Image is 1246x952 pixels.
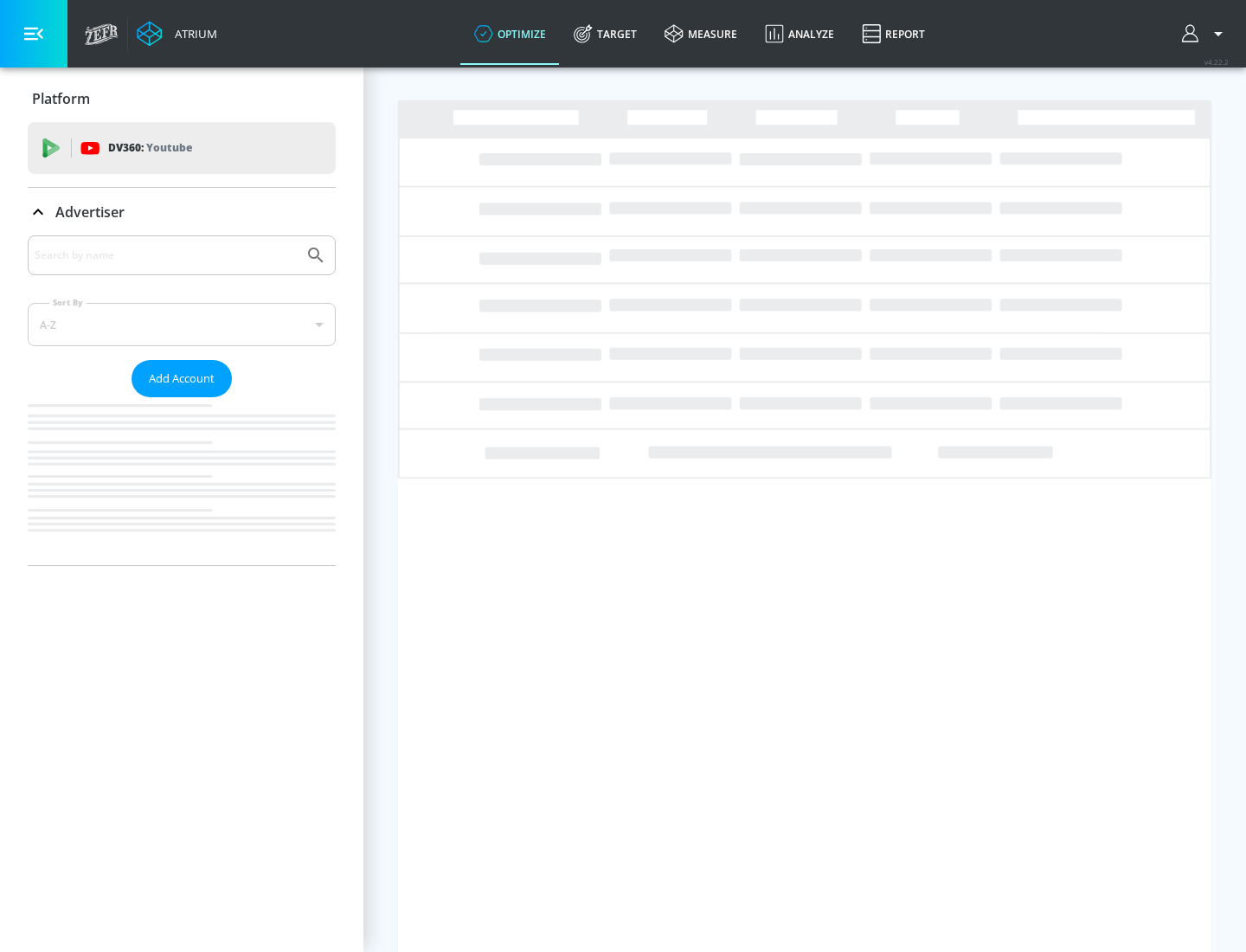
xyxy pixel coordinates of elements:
div: A-Z [28,303,336,346]
a: measure [651,3,751,65]
div: Advertiser [28,188,336,236]
p: Advertiser [55,203,125,222]
span: v 4.22.2 [1204,57,1229,67]
a: Atrium [137,21,217,47]
nav: list of Advertiser [28,397,336,565]
span: Add Account [149,369,215,389]
a: Analyze [751,3,848,65]
p: DV360: [108,138,192,158]
button: Add Account [132,360,232,397]
a: Target [560,3,651,65]
label: Sort By [49,297,87,308]
div: DV360: Youtube [28,122,336,174]
p: Youtube [146,138,192,157]
div: Platform [28,74,336,123]
div: Advertiser [28,235,336,565]
a: Report [848,3,939,65]
a: optimize [460,3,560,65]
div: Atrium [168,26,217,42]
input: Search by name [35,244,297,267]
p: Platform [32,89,90,108]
